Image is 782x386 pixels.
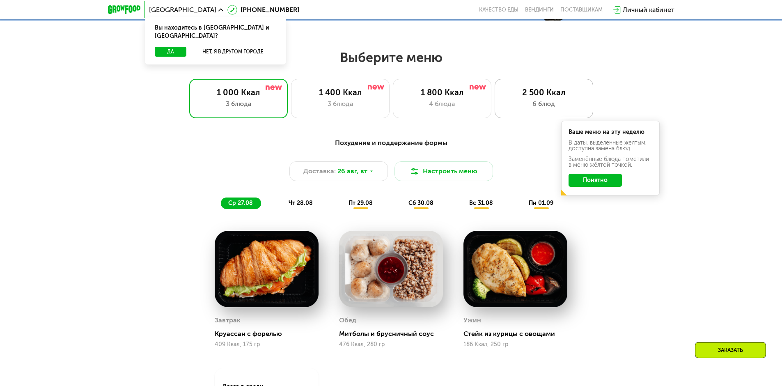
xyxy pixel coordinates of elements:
[469,200,493,207] span: вс 31.08
[339,330,449,338] div: Митболы и брусничный соус
[349,200,373,207] span: пт 29.08
[623,5,674,15] div: Личный кабинет
[303,166,336,176] span: Доставка:
[569,129,652,135] div: Ваше меню на эту неделю
[337,166,367,176] span: 26 авг, вт
[503,99,585,109] div: 6 блюд
[198,87,279,97] div: 1 000 Ккал
[227,5,299,15] a: [PHONE_NUMBER]
[155,47,186,57] button: Да
[463,330,574,338] div: Стейк из курицы с овощами
[148,138,634,148] div: Похудение и поддержание формы
[289,200,313,207] span: чт 28.08
[26,49,756,66] h2: Выберите меню
[463,314,481,326] div: Ужин
[339,341,443,348] div: 476 Ккал, 280 гр
[569,156,652,168] div: Заменённые блюда пометили в меню жёлтой точкой.
[215,314,241,326] div: Завтрак
[695,342,766,358] div: Заказать
[463,341,567,348] div: 186 Ккал, 250 гр
[408,200,433,207] span: сб 30.08
[479,7,518,13] a: Качество еды
[401,87,483,97] div: 1 800 Ккал
[190,47,276,57] button: Нет, я в другом городе
[569,174,622,187] button: Понятно
[529,200,553,207] span: пн 01.09
[569,140,652,152] div: В даты, выделенные желтым, доступна замена блюд.
[525,7,554,13] a: Вендинги
[228,200,253,207] span: ср 27.08
[145,17,286,47] div: Вы находитесь в [GEOGRAPHIC_DATA] и [GEOGRAPHIC_DATA]?
[503,87,585,97] div: 2 500 Ккал
[300,87,381,97] div: 1 400 Ккал
[215,341,319,348] div: 409 Ккал, 175 гр
[394,161,493,181] button: Настроить меню
[198,99,279,109] div: 3 блюда
[401,99,483,109] div: 4 блюда
[560,7,603,13] div: поставщикам
[149,7,216,13] span: [GEOGRAPHIC_DATA]
[300,99,381,109] div: 3 блюда
[215,330,325,338] div: Круассан с форелью
[339,314,356,326] div: Обед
